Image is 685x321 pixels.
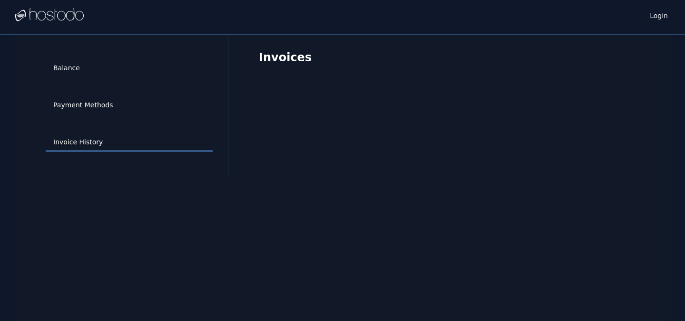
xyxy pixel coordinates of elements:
[648,9,670,20] a: Login
[46,59,213,77] a: Balance
[46,96,213,114] a: Payment Methods
[46,133,213,151] a: Invoice History
[15,8,84,22] img: Logo
[259,50,639,71] h1: Invoices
